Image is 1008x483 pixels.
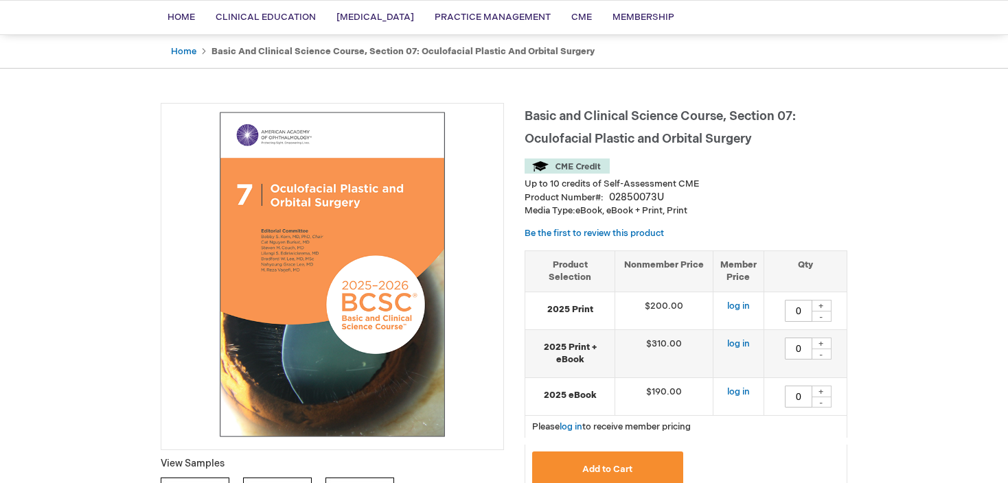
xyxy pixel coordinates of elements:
img: CME Credit [525,158,610,174]
span: CME [571,12,592,23]
strong: 2025 Print [532,303,608,316]
a: Home [171,46,196,57]
a: Be the first to review this product [525,228,664,239]
p: View Samples [161,457,504,471]
div: + [811,300,832,311]
div: - [811,349,832,360]
th: Qty [764,250,847,292]
img: Basic and Clinical Science Course, Section 07: Oculofacial Plastic and Orbital Surgery [168,110,496,438]
span: Practice Management [435,12,551,23]
p: eBook, eBook + Print, Print [525,204,847,217]
div: - [811,311,832,322]
span: Home [168,12,195,23]
input: Qty [785,338,812,360]
span: Add to Cart [582,464,632,475]
th: Member Price [713,250,764,292]
div: + [811,338,832,349]
strong: 2025 Print + eBook [532,341,608,366]
a: log in [727,338,750,349]
span: Please to receive member pricing [532,421,691,432]
div: - [811,397,832,408]
a: log in [727,386,750,397]
input: Qty [785,300,812,322]
span: Membership [612,12,674,23]
div: 02850073U [609,191,664,204]
strong: Basic and Clinical Science Course, Section 07: Oculofacial Plastic and Orbital Surgery [211,46,595,57]
strong: 2025 eBook [532,389,608,402]
li: Up to 10 credits of Self-Assessment CME [525,178,847,191]
td: $310.00 [615,329,713,377]
span: Clinical Education [216,12,316,23]
td: $200.00 [615,292,713,329]
span: Basic and Clinical Science Course, Section 07: Oculofacial Plastic and Orbital Surgery [525,109,796,146]
a: log in [560,421,582,432]
th: Nonmember Price [615,250,713,292]
strong: Media Type: [525,205,575,216]
input: Qty [785,386,812,408]
span: [MEDICAL_DATA] [336,12,414,23]
td: $190.00 [615,377,713,415]
div: + [811,386,832,397]
th: Product Selection [525,250,615,292]
strong: Product Number [525,192,604,203]
a: log in [727,301,750,311]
